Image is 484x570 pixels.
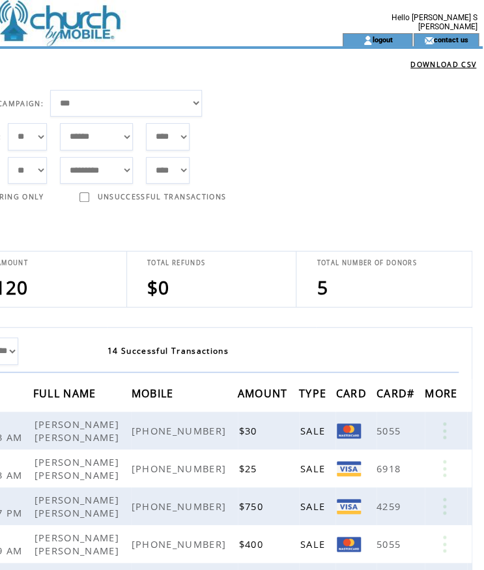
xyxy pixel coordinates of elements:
[363,35,373,46] img: account_icon.gif
[300,462,328,475] span: SALE
[317,259,416,267] span: TOTAL NUMBER OF DONORS
[239,500,266,513] span: $750
[300,500,328,513] span: SALE
[131,537,229,550] span: [PHONE_NUMBER]
[335,389,369,397] a: CARD
[238,389,291,397] a: AMOUNT
[377,389,418,397] a: CARD#
[107,345,229,356] span: 14 Successful Transactions
[239,537,266,550] span: $400
[131,383,177,407] span: MOBILE
[34,418,122,444] span: [PERSON_NAME] [PERSON_NAME]
[335,383,369,407] span: CARD
[300,537,328,550] span: SALE
[34,455,122,481] span: [PERSON_NAME] [PERSON_NAME]
[337,499,361,514] img: VISA
[377,383,418,407] span: CARD#
[131,462,229,475] span: [PHONE_NUMBER]
[299,389,330,397] a: TYPE
[373,35,393,44] a: logout
[33,389,99,397] a: FULL NAME
[131,424,229,437] span: [PHONE_NUMBER]
[239,462,261,475] span: $25
[34,531,122,557] span: [PERSON_NAME] [PERSON_NAME]
[424,35,434,46] img: contact_us_icon.gif
[299,383,330,407] span: TYPE
[300,424,328,437] span: SALE
[98,192,226,201] span: UNSUCCESSFUL TRANSACTIONS
[434,35,468,44] a: contact us
[317,275,328,300] span: 5
[34,493,122,519] span: [PERSON_NAME] [PERSON_NAME]
[33,383,99,407] span: FULL NAME
[377,424,404,437] span: 5055
[147,259,205,267] span: TOTAL REFUNDS
[410,60,476,69] a: DOWNLOAD CSV
[377,537,404,550] span: 5055
[425,383,461,407] span: MORE
[239,424,261,437] span: $30
[391,13,477,31] span: Hello [PERSON_NAME] S [PERSON_NAME]
[377,462,404,475] span: 6918
[337,461,361,476] img: Visa
[337,537,361,552] img: Mastercard
[238,383,291,407] span: AMOUNT
[131,389,177,397] a: MOBILE
[337,423,361,438] img: Mastercard
[131,500,229,513] span: [PHONE_NUMBER]
[377,500,404,513] span: 4259
[147,275,170,300] span: $0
